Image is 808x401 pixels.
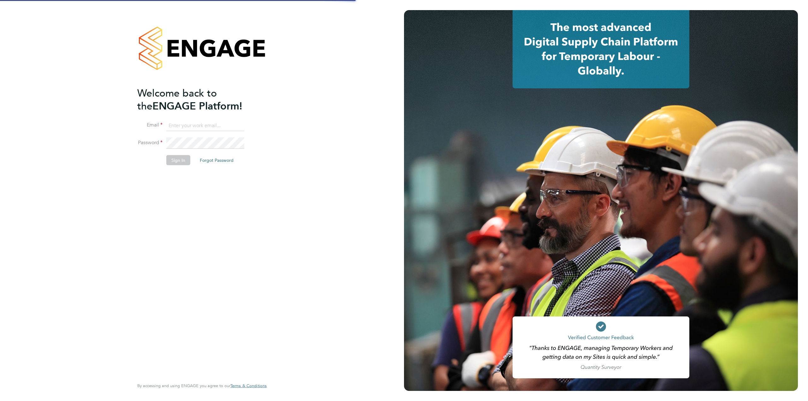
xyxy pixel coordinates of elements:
[166,120,244,131] input: Enter your work email...
[195,155,239,165] button: Forgot Password
[137,383,267,388] span: By accessing and using ENGAGE you agree to our
[166,155,190,165] button: Sign In
[230,383,267,388] a: Terms & Conditions
[230,383,267,388] span: Terms & Conditions
[137,87,217,112] span: Welcome back to the
[137,122,163,128] label: Email
[137,139,163,146] label: Password
[137,86,260,112] h2: ENGAGE Platform!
